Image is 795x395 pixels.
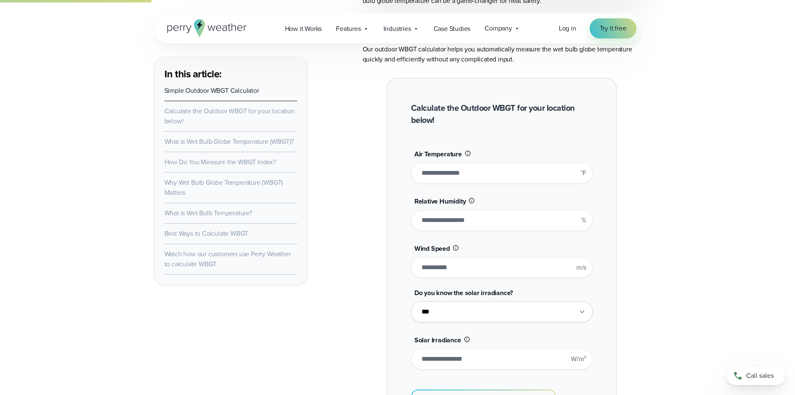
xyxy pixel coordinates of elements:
[746,371,774,381] span: Call sales
[164,137,294,146] a: What is Wet Bulb Globe Temperature (WBGT)?
[590,18,636,38] a: Try it free
[336,24,361,34] span: Features
[414,244,450,253] span: Wind Speed
[164,106,295,126] a: Calculate the Outdoor WBGT for your location below!
[164,86,259,95] a: Simple Outdoor WBGT Calculator
[285,24,322,34] span: How it Works
[414,196,466,206] span: Relative Humidity
[411,102,593,126] h2: Calculate the Outdoor WBGT for your location below!
[414,288,513,298] span: Do you know the solar irradiance?
[164,208,252,218] a: What is Wet Bulb Temperature?
[559,23,576,33] a: Log in
[434,24,471,34] span: Case Studies
[600,23,626,33] span: Try it free
[164,157,276,167] a: How Do You Measure the WBGT Index?
[414,335,461,345] span: Solar Irradiance
[164,249,291,269] a: Watch how our customers use Perry Weather to calculate WBGT
[414,149,462,159] span: Air Temperature
[384,24,411,34] span: Industries
[427,20,478,37] a: Case Studies
[164,67,297,81] h3: In this article:
[278,20,329,37] a: How it Works
[363,44,641,64] p: Our outdoor WBGT calculator helps you automatically measure the wet bulb globe temperature quickl...
[164,178,283,197] a: Why Wet Bulb Globe Temperature (WBGT) Matters
[727,367,785,385] a: Call sales
[485,23,512,33] span: Company
[164,229,249,238] a: Best Ways to Calculate WBGT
